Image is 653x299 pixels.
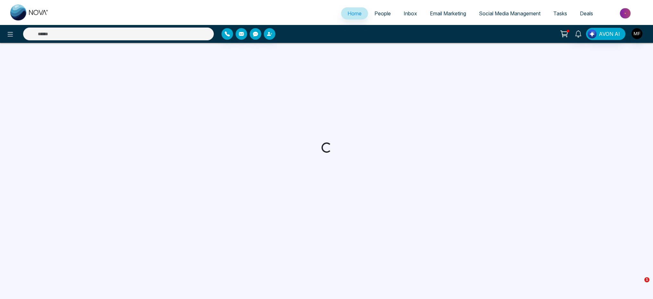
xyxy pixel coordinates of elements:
[599,30,620,38] span: AVON AI
[430,10,466,17] span: Email Marketing
[631,277,647,293] iframe: Intercom live chat
[547,7,573,20] a: Tasks
[644,277,649,282] span: 1
[573,7,599,20] a: Deals
[341,7,368,20] a: Home
[10,4,49,20] img: Nova CRM Logo
[479,10,540,17] span: Social Media Management
[632,28,642,39] img: User Avatar
[603,6,649,20] img: Market-place.gif
[404,10,417,17] span: Inbox
[397,7,423,20] a: Inbox
[347,10,362,17] span: Home
[368,7,397,20] a: People
[580,10,593,17] span: Deals
[423,7,473,20] a: Email Marketing
[588,29,597,38] img: Lead Flow
[473,7,547,20] a: Social Media Management
[374,10,391,17] span: People
[553,10,567,17] span: Tasks
[586,28,625,40] button: AVON AI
